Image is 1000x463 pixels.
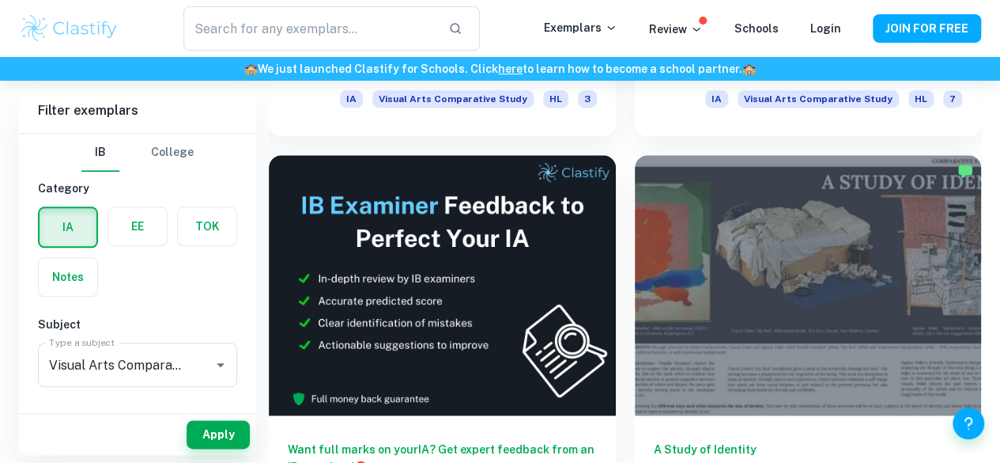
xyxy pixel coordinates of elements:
[244,63,258,75] span: 🏫
[187,420,250,449] button: Apply
[810,22,841,35] a: Login
[340,90,363,108] span: IA
[178,207,236,245] button: TOK
[81,134,194,172] div: Filter type choice
[183,6,436,51] input: Search for any exemplars...
[742,63,756,75] span: 🏫
[734,22,779,35] a: Schools
[908,90,934,108] span: HL
[39,258,97,296] button: Notes
[81,134,119,172] button: IB
[873,14,981,43] button: JOIN FOR FREE
[953,408,984,439] button: Help and Feedback
[19,89,256,133] h6: Filter exemplars
[705,90,728,108] span: IA
[498,63,523,75] a: here
[108,207,167,245] button: EE
[40,208,96,246] button: IA
[151,134,194,172] button: College
[578,90,597,108] span: 3
[649,21,703,38] p: Review
[49,336,115,349] label: Type a subject
[3,60,997,78] h6: We just launched Clastify for Schools. Click to learn how to become a school partner.
[544,19,617,36] p: Exemplars
[957,163,973,179] img: Marked
[209,354,232,376] button: Open
[38,316,237,333] h6: Subject
[372,90,534,108] span: Visual Arts Comparative Study
[943,90,962,108] span: 7
[269,155,616,416] img: Thumbnail
[543,90,568,108] span: HL
[19,13,119,44] img: Clastify logo
[738,90,899,108] span: Visual Arts Comparative Study
[38,180,237,197] h6: Category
